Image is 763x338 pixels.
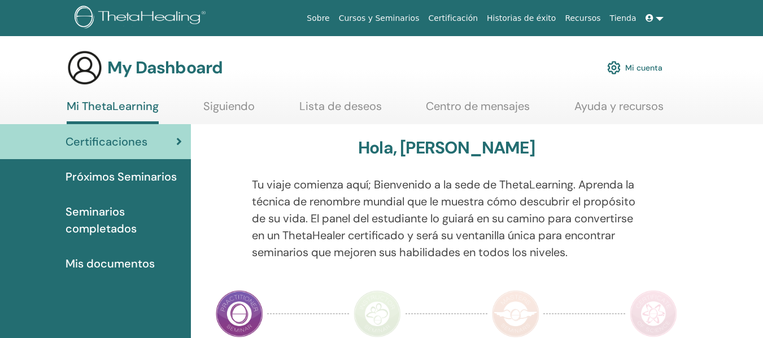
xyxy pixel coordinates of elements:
img: generic-user-icon.jpg [67,50,103,86]
a: Certificación [424,8,482,29]
span: Seminarios completados [66,203,182,237]
img: Master [492,290,539,337]
img: cog.svg [607,58,621,77]
a: Centro de mensajes [426,99,530,121]
p: Tu viaje comienza aquí; Bienvenido a la sede de ThetaLearning. Aprenda la técnica de renombre mun... [252,176,641,261]
a: Cursos y Seminarios [334,8,424,29]
a: Mi cuenta [607,55,662,80]
span: Mis documentos [66,255,155,272]
img: Instructor [354,290,401,337]
span: Próximos Seminarios [66,168,177,185]
a: Lista de deseos [299,99,382,121]
a: Recursos [560,8,605,29]
a: Ayuda y recursos [574,99,664,121]
img: Practitioner [216,290,263,337]
a: Mi ThetaLearning [67,99,159,124]
a: Historias de éxito [482,8,560,29]
img: Certificate of Science [630,290,677,337]
a: Siguiendo [203,99,255,121]
h3: Hola, [PERSON_NAME] [358,138,535,158]
img: logo.png [75,6,210,31]
a: Sobre [302,8,334,29]
a: Tienda [605,8,641,29]
h3: My Dashboard [107,58,223,78]
span: Certificaciones [66,133,147,150]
